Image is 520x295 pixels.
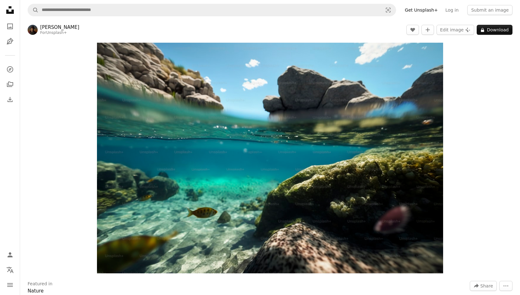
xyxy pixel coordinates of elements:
[28,25,38,35] img: Go to Allec Gomes's profile
[28,281,52,287] h3: Featured in
[406,25,419,35] button: Like
[46,30,67,35] a: Unsplash+
[499,281,512,291] button: More Actions
[4,264,16,276] button: Language
[421,25,434,35] button: Add to Collection
[4,93,16,106] a: Download History
[4,35,16,48] a: Illustrations
[97,43,443,273] button: Zoom in on this image
[477,25,512,35] button: Download
[28,4,39,16] button: Search Unsplash
[470,281,497,291] button: Share this image
[4,63,16,76] a: Explore
[4,78,16,91] a: Collections
[467,5,512,15] button: Submit an image
[28,288,44,294] a: Nature
[40,24,79,30] a: [PERSON_NAME]
[4,249,16,261] a: Log in / Sign up
[40,30,79,35] div: For
[4,20,16,33] a: Photos
[4,279,16,291] button: Menu
[442,5,462,15] a: Log in
[480,281,493,291] span: Share
[401,5,442,15] a: Get Unsplash+
[437,25,474,35] button: Edit image
[28,4,396,16] form: Find visuals sitewide
[381,4,396,16] button: Visual search
[97,43,443,273] img: an underwater view of rocks and fish in the water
